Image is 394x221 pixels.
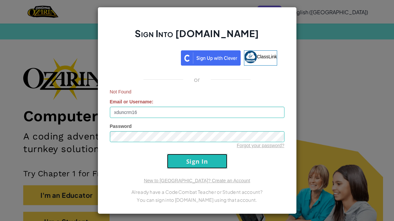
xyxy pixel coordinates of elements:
span: Password [110,124,132,129]
img: classlink-logo-small.png [244,51,257,63]
a: Forgot your password? [237,143,284,148]
span: Email or Username [110,99,152,104]
label: : [110,98,154,105]
iframe: Sign in with Google Button [114,50,181,64]
a: New to [GEOGRAPHIC_DATA]? Create an Account [144,178,250,183]
p: Already have a CodeCombat Teacher or Student account? [110,188,284,196]
h2: Sign Into [DOMAIN_NAME] [110,27,284,46]
p: You can sign into [DOMAIN_NAME] using that account. [110,196,284,204]
input: Sign In [167,154,227,169]
span: ClassLink [257,54,277,59]
p: or [194,76,200,83]
span: Not Found [110,88,284,95]
img: clever_sso_button@2x.png [181,50,241,66]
